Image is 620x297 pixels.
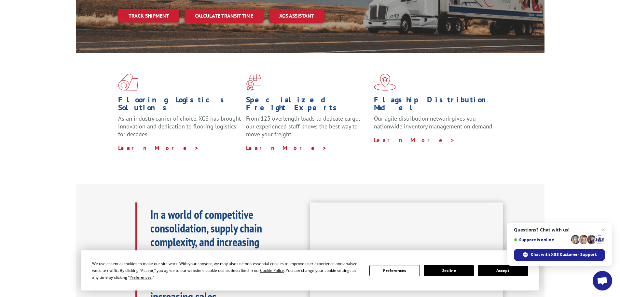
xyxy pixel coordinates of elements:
[246,74,261,91] img: xgs-icon-focused-on-flooring-red
[374,136,455,144] a: Learn More >
[374,74,396,91] img: xgs-icon-flagship-distribution-model-red
[118,9,179,22] a: Track shipment
[531,252,597,258] span: Chat with XGS Customer Support
[478,265,528,276] button: Accept
[81,250,539,290] div: Cookie Consent Prompt
[260,268,284,273] span: Cookie Policy
[118,96,241,115] h1: Flooring Logistics Solutions
[593,271,612,290] a: Open chat
[424,265,474,276] button: Decline
[118,74,138,91] img: xgs-icon-total-supply-chain-intelligence-red
[514,249,605,261] span: Chat with XGS Customer Support
[514,237,569,242] span: Support is online
[514,227,605,232] span: Questions? Chat with us!
[369,265,420,276] button: Preferences
[246,144,327,152] a: Learn More >
[246,115,369,144] p: From 123 overlength loads to delicate cargo, our experienced staff knows the best way to move you...
[118,144,199,152] a: Learn More >
[374,115,494,130] span: Our agile distribution network gives you nationwide inventory management on demand.
[118,115,241,138] span: As an industry carrier of choice, XGS has brought innovation and dedication to flooring logistics...
[269,9,324,23] a: XGS ASSISTANT
[374,96,497,115] h1: Flagship Distribution Model
[130,275,152,280] span: Preferences
[92,260,362,281] div: We use essential cookies to make our site work. With your consent, we may also use non-essential ...
[185,9,264,23] a: Calculate transit time
[246,96,369,115] h1: Specialized Freight Experts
